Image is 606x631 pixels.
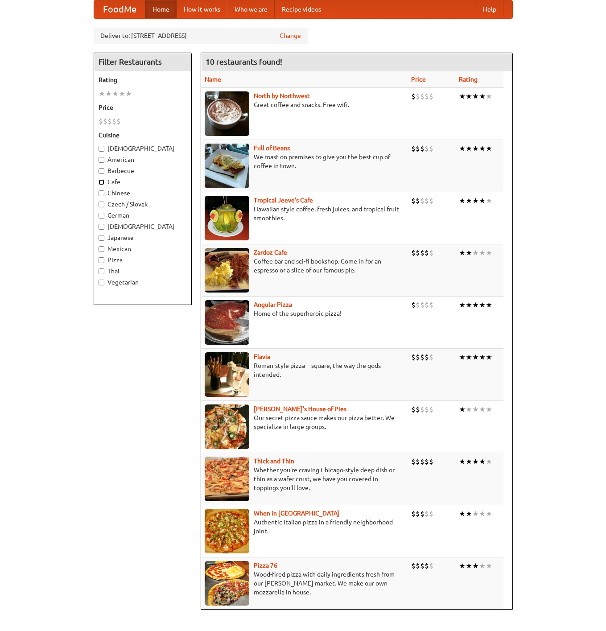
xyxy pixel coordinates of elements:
li: $ [429,91,433,101]
li: $ [416,561,420,571]
li: $ [411,561,416,571]
a: [PERSON_NAME]'s House of Pies [254,405,346,412]
li: ★ [479,300,486,310]
div: Deliver to: [STREET_ADDRESS] [94,28,308,44]
b: Zardoz Cafe [254,249,287,256]
li: $ [429,352,433,362]
li: ★ [459,144,466,153]
li: ★ [466,248,472,258]
a: Flavia [254,353,270,360]
img: angular.jpg [205,300,249,345]
li: ★ [472,509,479,519]
p: We roast on premises to give you the best cup of coffee in town. [205,153,404,170]
a: When in [GEOGRAPHIC_DATA] [254,510,339,517]
li: $ [411,300,416,310]
li: $ [107,116,112,126]
li: $ [411,509,416,519]
li: ★ [472,457,479,466]
img: wheninrome.jpg [205,509,249,553]
li: ★ [466,509,472,519]
li: $ [425,248,429,258]
li: $ [411,91,416,101]
li: $ [416,196,420,206]
li: ★ [466,457,472,466]
li: ★ [486,196,492,206]
a: Home [145,0,177,18]
a: Tropical Jeeve's Cafe [254,197,313,204]
li: $ [429,196,433,206]
li: ★ [466,561,472,571]
img: beans.jpg [205,144,249,188]
li: $ [411,457,416,466]
li: $ [116,116,121,126]
li: $ [425,509,429,519]
a: Thick and Thin [254,458,294,465]
li: $ [429,561,433,571]
a: Price [411,76,426,83]
a: Change [280,31,301,40]
li: ★ [459,196,466,206]
a: Rating [459,76,478,83]
li: $ [411,404,416,414]
li: ★ [479,404,486,414]
input: Mexican [99,246,104,252]
li: ★ [479,91,486,101]
a: Name [205,76,221,83]
li: $ [99,116,103,126]
li: ★ [466,352,472,362]
p: Great coffee and snacks. Free wifi. [205,100,404,109]
li: $ [420,91,425,101]
li: $ [420,352,425,362]
li: $ [103,116,107,126]
h4: Filter Restaurants [94,53,191,71]
label: Mexican [99,244,187,253]
p: Whether you're craving Chicago-style deep dish or thin as a wafer crust, we have you covered in t... [205,466,404,492]
li: ★ [466,91,472,101]
li: ★ [472,144,479,153]
li: $ [416,91,420,101]
li: $ [420,561,425,571]
input: [DEMOGRAPHIC_DATA] [99,146,104,152]
input: Thai [99,268,104,274]
a: Who we are [227,0,275,18]
input: Japanese [99,235,104,241]
li: $ [416,404,420,414]
li: ★ [459,248,466,258]
li: ★ [472,248,479,258]
li: $ [411,144,416,153]
li: $ [420,248,425,258]
li: ★ [466,300,472,310]
a: Help [476,0,503,18]
label: Barbecue [99,166,187,175]
a: Angular Pizza [254,301,292,308]
li: $ [411,248,416,258]
li: ★ [479,144,486,153]
li: $ [429,404,433,414]
li: ★ [125,89,132,99]
h5: Rating [99,75,187,84]
img: luigis.jpg [205,404,249,449]
li: $ [420,300,425,310]
p: Roman-style pizza -- square, the way the gods intended. [205,361,404,379]
li: ★ [459,352,466,362]
li: $ [420,404,425,414]
li: $ [425,144,429,153]
p: Hawaiian style coffee, fresh juices, and tropical fruit smoothies. [205,205,404,223]
a: FoodMe [94,0,145,18]
a: Recipe videos [275,0,328,18]
li: $ [425,457,429,466]
img: zardoz.jpg [205,248,249,293]
li: $ [416,144,420,153]
li: ★ [486,561,492,571]
ng-pluralize: 10 restaurants found! [206,58,282,66]
a: How it works [177,0,227,18]
a: North by Northwest [254,92,310,99]
label: Czech / Slovak [99,200,187,209]
li: $ [416,300,420,310]
label: Chinese [99,189,187,198]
